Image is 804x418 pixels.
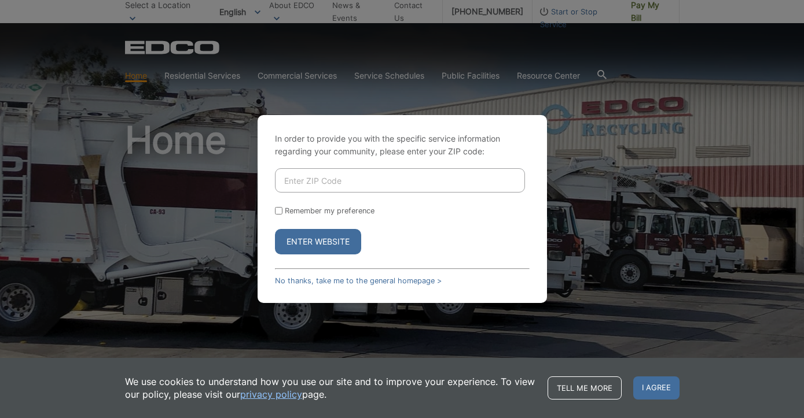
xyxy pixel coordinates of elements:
[275,229,361,254] button: Enter Website
[125,375,536,401] p: We use cookies to understand how you use our site and to improve your experience. To view our pol...
[633,376,680,399] span: I agree
[275,168,525,193] input: Enter ZIP Code
[285,206,375,215] label: Remember my preference
[275,276,442,285] a: No thanks, take me to the general homepage >
[240,388,302,401] a: privacy policy
[275,132,530,158] p: In order to provide you with the specific service information regarding your community, please en...
[548,376,622,399] a: Tell me more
